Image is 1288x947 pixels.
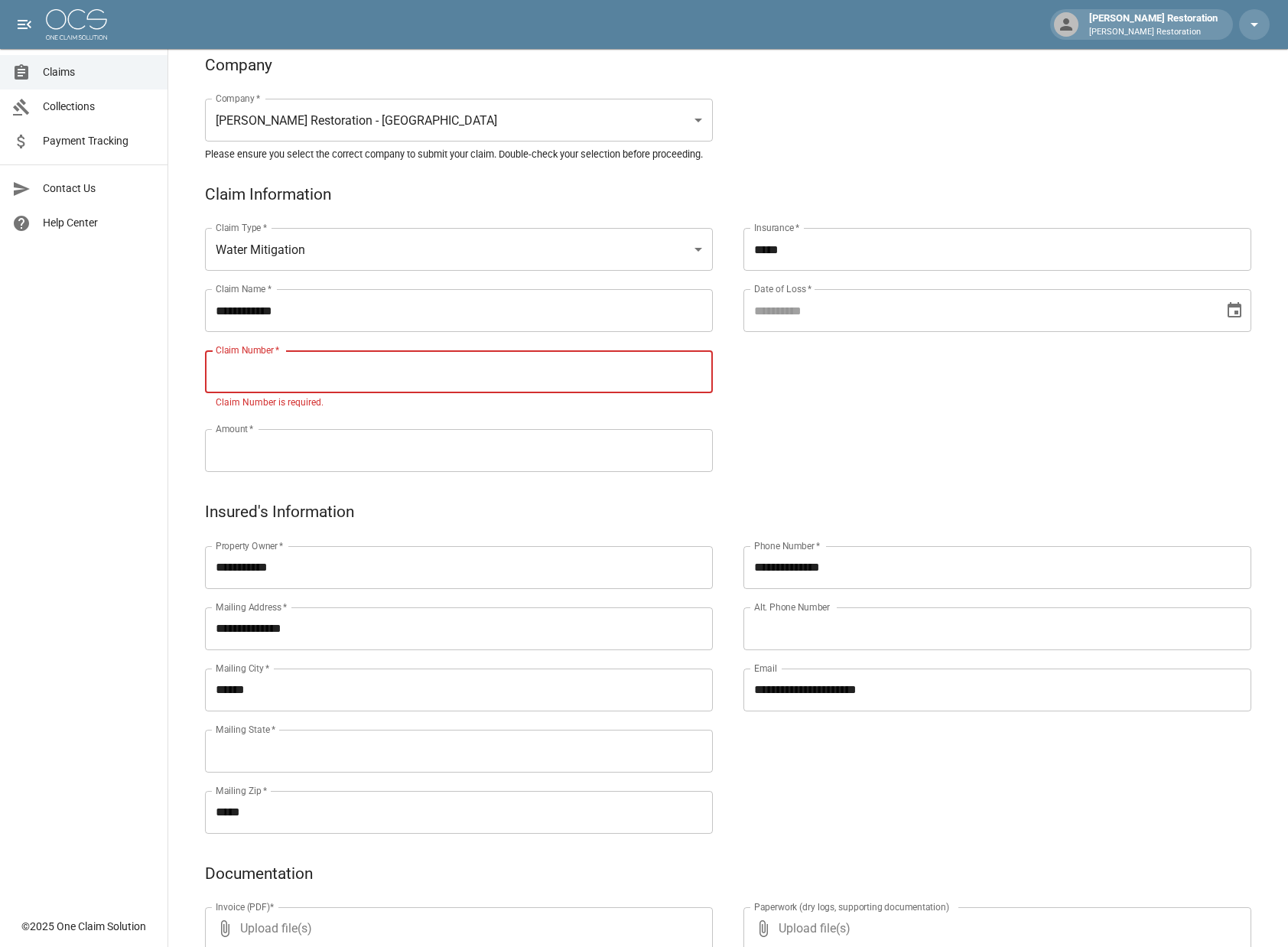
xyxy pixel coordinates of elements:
div: [PERSON_NAME] Restoration [1083,11,1224,38]
label: Mailing Zip [216,784,268,797]
label: Insurance [754,221,799,234]
label: Claim Number [216,343,279,356]
div: Water Mitigation [205,228,713,271]
label: Phone Number [754,539,820,552]
span: Help Center [43,215,155,231]
p: Claim Number is required. [216,395,702,411]
label: Paperwork (dry logs, supporting documentation) [754,900,949,913]
label: Company [216,92,261,105]
button: Choose date [1219,295,1250,326]
button: open drawer [9,9,40,40]
label: Email [754,662,777,675]
img: ocs-logo-white-transparent.png [46,9,107,40]
span: Collections [43,99,155,115]
span: Payment Tracking [43,133,155,149]
label: Invoice (PDF)* [216,900,275,913]
div: © 2025 One Claim Solution [21,919,146,934]
label: Alt. Phone Number [754,600,830,613]
span: Claims [43,64,155,80]
label: Mailing Address [216,600,287,613]
label: Date of Loss [754,282,812,295]
label: Claim Type [216,221,267,234]
label: Amount [216,422,254,435]
label: Claim Name [216,282,272,295]
div: [PERSON_NAME] Restoration - [GEOGRAPHIC_DATA] [205,99,713,142]
label: Property Owner [216,539,284,552]
p: [PERSON_NAME] Restoration [1089,26,1218,39]
label: Mailing State [216,723,275,736]
span: Contact Us [43,181,155,197]
h5: Please ensure you select the correct company to submit your claim. Double-check your selection be... [205,148,1251,161]
label: Mailing City [216,662,270,675]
